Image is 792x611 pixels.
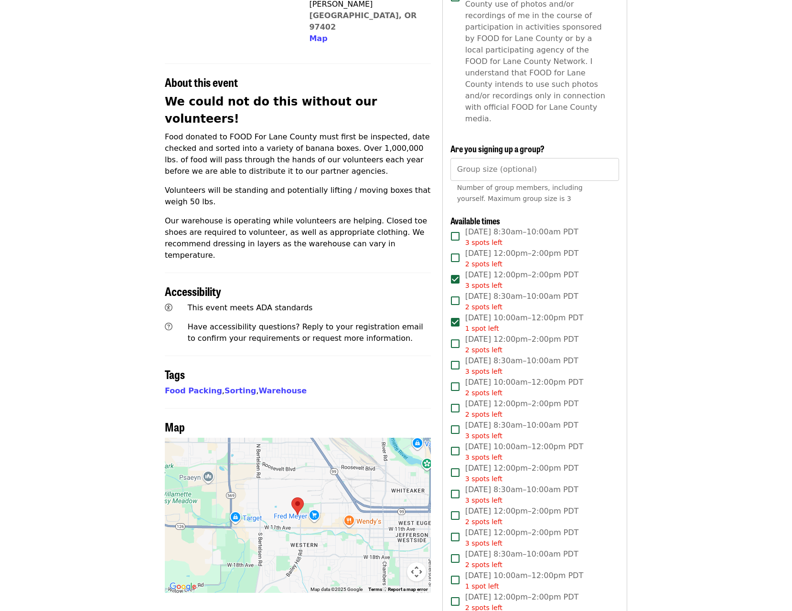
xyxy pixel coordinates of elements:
h2: We could not do this without our volunteers! [165,93,431,127]
span: [DATE] 10:00am–12:00pm PDT [465,570,583,591]
span: 2 spots left [465,260,503,268]
a: [GEOGRAPHIC_DATA], OR 97402 [309,11,417,32]
span: [DATE] 12:00pm–2:00pm PDT [465,248,579,269]
span: 3 spots left [465,539,503,547]
span: [DATE] 10:00am–12:00pm PDT [465,312,583,334]
span: Number of group members, including yourself. Maximum group size is 3 [457,184,583,202]
a: Sorting [225,386,256,395]
span: [DATE] 12:00pm–2:00pm PDT [465,334,579,355]
i: universal-access icon [165,303,172,312]
span: Map [309,34,327,43]
i: question-circle icon [165,322,172,331]
a: Warehouse [258,386,307,395]
span: 1 spot left [465,325,499,332]
span: [DATE] 8:30am–10:00am PDT [465,484,578,506]
span: 3 spots left [465,453,503,461]
span: [DATE] 8:30am–10:00am PDT [465,291,578,312]
p: Volunteers will be standing and potentially lifting / moving boxes that weigh 50 lbs. [165,185,431,208]
span: 3 spots left [465,475,503,483]
span: [DATE] 12:00pm–2:00pm PDT [465,527,579,548]
span: Tags [165,366,185,382]
span: About this event [165,74,238,90]
a: Food Packing [165,386,222,395]
span: 2 spots left [465,346,503,354]
span: Are you signing up a group? [450,142,545,155]
span: [DATE] 12:00pm–2:00pm PDT [465,269,579,291]
a: Terms (opens in new tab) [368,587,382,592]
span: 1 spot left [465,582,499,590]
span: 3 spots left [465,368,503,375]
span: 2 spots left [465,303,503,311]
span: Available times [450,214,500,227]
button: Map [309,33,327,44]
span: Map [165,418,185,435]
span: 3 spots left [465,239,503,246]
span: 2 spots left [465,518,503,526]
span: [DATE] 8:30am–10:00am PDT [465,420,578,441]
span: [DATE] 8:30am–10:00am PDT [465,226,578,248]
input: [object Object] [450,158,619,181]
span: , [225,386,258,395]
a: Open this area in Google Maps (opens a new window) [167,580,199,593]
span: [DATE] 12:00pm–2:00pm PDT [465,506,579,527]
span: [DATE] 12:00pm–2:00pm PDT [465,463,579,484]
p: Our warehouse is operating while volunteers are helping. Closed toe shoes are required to volunte... [165,215,431,261]
span: 3 spots left [465,432,503,440]
span: 2 spots left [465,561,503,569]
span: [DATE] 8:30am–10:00am PDT [465,355,578,377]
span: , [165,386,225,395]
a: Report a map error [388,587,428,592]
span: 3 spots left [465,282,503,289]
img: Google [167,580,199,593]
span: Have accessibility questions? Reply to your registration email to confirm your requirements or re... [188,322,423,343]
span: [DATE] 10:00am–12:00pm PDT [465,377,583,398]
span: This event meets ADA standards [188,303,313,312]
span: [DATE] 8:30am–10:00am PDT [465,548,578,570]
span: Accessibility [165,283,221,299]
span: [DATE] 10:00am–12:00pm PDT [465,441,583,463]
button: Map camera controls [407,562,426,581]
span: Map data ©2025 Google [310,587,363,592]
span: [DATE] 12:00pm–2:00pm PDT [465,398,579,420]
span: 3 spots left [465,496,503,504]
span: 2 spots left [465,389,503,397]
p: Food donated to FOOD For Lane County must first be inspected, date checked and sorted into a vari... [165,131,431,177]
span: 2 spots left [465,411,503,418]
